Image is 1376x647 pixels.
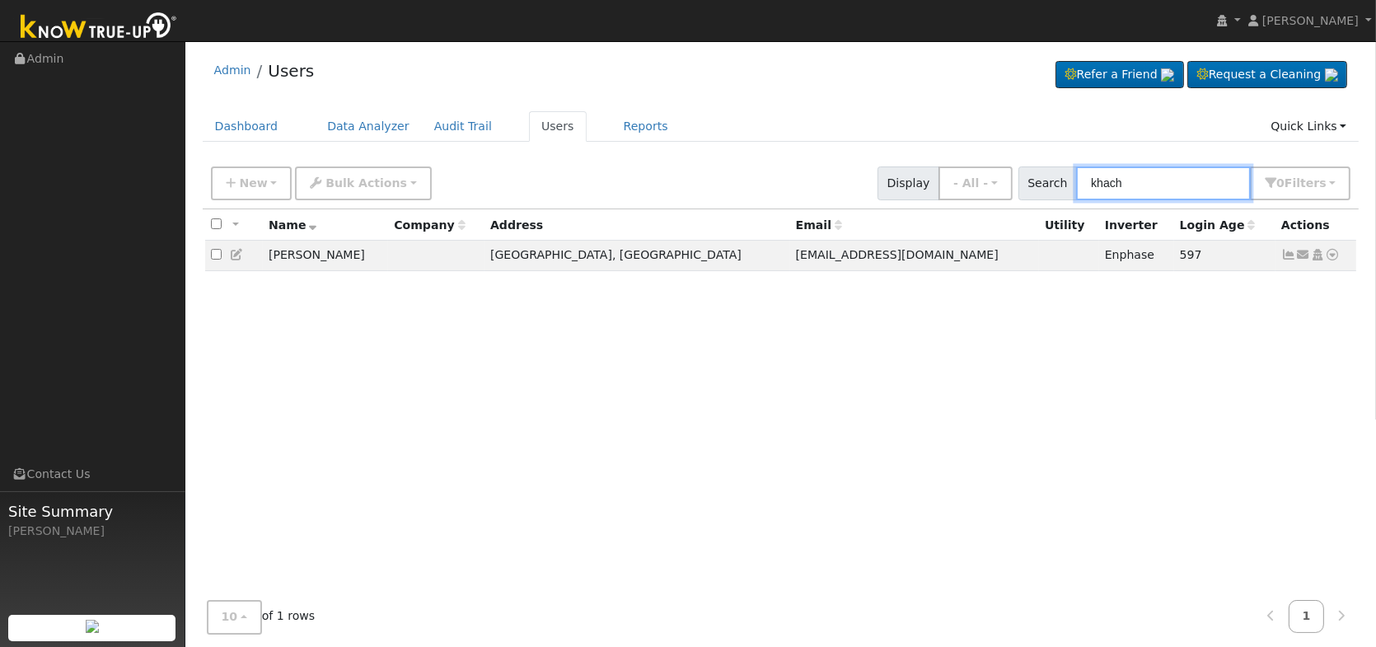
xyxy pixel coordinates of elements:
[1310,248,1325,261] a: Login As
[1281,217,1350,234] div: Actions
[529,111,587,142] a: Users
[1325,68,1338,82] img: retrieve
[1045,217,1093,234] div: Utility
[1289,601,1325,633] a: 1
[1055,61,1184,89] a: Refer a Friend
[1258,111,1359,142] a: Quick Links
[325,176,407,190] span: Bulk Actions
[263,241,388,271] td: [PERSON_NAME]
[878,166,939,200] span: Display
[8,500,176,523] span: Site Summary
[490,217,784,234] div: Address
[1281,248,1296,261] a: Show Graph
[1105,217,1168,234] div: Inverter
[211,166,293,200] button: New
[1018,166,1077,200] span: Search
[214,63,251,77] a: Admin
[295,166,431,200] button: Bulk Actions
[1326,246,1341,264] a: Other actions
[1161,68,1174,82] img: retrieve
[484,241,790,271] td: [GEOGRAPHIC_DATA], [GEOGRAPHIC_DATA]
[1187,61,1347,89] a: Request a Cleaning
[315,111,422,142] a: Data Analyzer
[796,218,842,232] span: Email
[611,111,681,142] a: Reports
[203,111,291,142] a: Dashboard
[222,611,238,624] span: 10
[207,601,316,635] span: of 1 rows
[207,601,262,635] button: 10
[394,218,465,232] span: Company name
[1105,248,1154,261] span: Enphase
[1250,166,1350,200] button: 0Filters
[12,9,185,46] img: Know True-Up
[1319,176,1326,190] span: s
[422,111,504,142] a: Audit Trail
[268,61,314,81] a: Users
[1285,176,1327,190] span: Filter
[1296,246,1311,264] a: rkhachikian22@gmail.com
[1180,248,1202,261] span: 12/30/2023 6:41:48 PM
[269,218,317,232] span: Name
[230,248,245,261] a: Edit User
[796,248,999,261] span: [EMAIL_ADDRESS][DOMAIN_NAME]
[86,620,99,633] img: retrieve
[1262,14,1359,27] span: [PERSON_NAME]
[938,166,1013,200] button: - All -
[239,176,267,190] span: New
[8,523,176,540] div: [PERSON_NAME]
[1076,166,1251,200] input: Search
[1180,218,1256,232] span: Days since last login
